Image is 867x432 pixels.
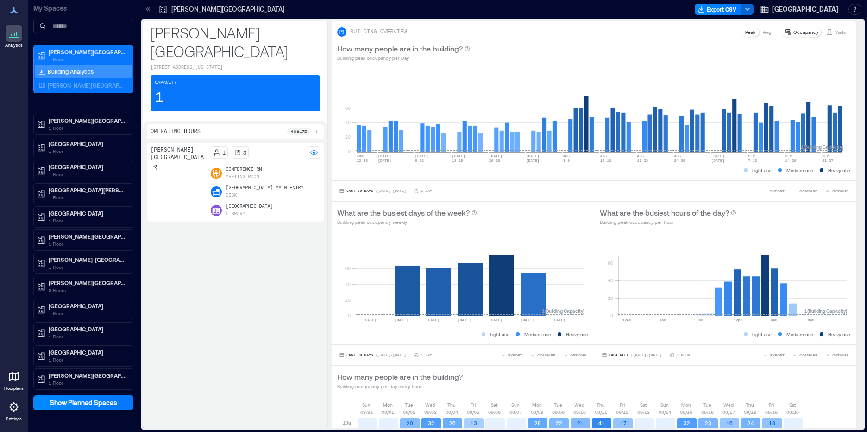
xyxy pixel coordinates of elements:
p: Settings [6,416,22,422]
p: [PERSON_NAME][GEOGRAPHIC_DATA] [49,117,126,124]
text: 20 [407,420,413,426]
text: 10-16 [600,159,611,163]
tspan: 40 [607,278,613,283]
text: 21 [577,420,584,426]
p: 09/10 [573,408,586,416]
p: 09/06 [488,408,501,416]
p: Light use [752,166,772,174]
p: Sun [660,401,669,408]
button: Last Week |[DATE]-[DATE] [600,350,664,360]
p: Thu [597,401,605,408]
p: 1 Day [421,188,432,194]
text: 23 [705,420,711,426]
p: [STREET_ADDRESS][US_STATE] [151,64,320,71]
button: Export CSV [695,4,742,15]
text: 13-19 [452,159,463,163]
p: [PERSON_NAME][GEOGRAPHIC_DATA] [151,23,320,60]
tspan: 20 [345,134,351,140]
p: 1 Floor [49,356,126,363]
span: OPTIONS [832,188,848,194]
span: [GEOGRAPHIC_DATA] [772,5,838,14]
tspan: 60 [607,260,613,266]
text: JUN [357,154,364,158]
tspan: 20 [345,297,351,303]
text: SEP [748,154,755,158]
button: Last 90 Days |[DATE]-[DATE] [337,186,408,196]
p: 09/08 [531,408,543,416]
button: OPTIONS [561,350,588,360]
p: [PERSON_NAME][GEOGRAPHIC_DATA] [49,372,126,379]
button: COMPARE [790,350,819,360]
p: Building Analytics [48,68,94,75]
p: Thu [447,401,456,408]
button: EXPORT [761,350,786,360]
p: Fri [769,401,774,408]
text: [DATE] [415,154,428,158]
p: Heavy use [828,166,850,174]
span: EXPORT [770,188,785,194]
p: Mon [681,401,691,408]
text: [DATE] [458,318,471,322]
a: Settings [3,396,25,425]
p: 1 Floor [49,240,126,248]
text: 6-12 [415,159,424,163]
a: Analytics [2,22,25,51]
span: Show Planned Spaces [50,398,117,407]
p: [GEOGRAPHIC_DATA] [49,163,126,171]
p: Meeting Room [226,173,259,181]
button: COMPARE [790,186,819,196]
p: Heavy use [828,330,850,338]
p: 1 Floor [49,147,126,155]
p: Conference Rm [226,166,262,173]
text: [DATE] [489,154,503,158]
p: Tue [405,401,413,408]
p: How many people are in the building? [337,43,463,54]
text: 13 [471,420,477,426]
p: 09/19 [765,408,778,416]
p: Floorplans [4,386,24,391]
p: Sun [362,401,371,408]
p: Analytics [5,43,23,48]
p: Wed [574,401,584,408]
p: Building occupancy per day every hour [337,382,463,390]
p: Medium use [786,166,813,174]
text: SEP [822,154,829,158]
p: BUILDING OVERVIEW [350,28,407,36]
span: OPTIONS [570,352,586,358]
text: AUG [674,154,681,158]
p: [PERSON_NAME][GEOGRAPHIC_DATA] [151,146,207,161]
p: 1 [222,149,226,156]
p: Fri [620,401,625,408]
text: [DATE] [378,159,391,163]
p: 1 Floor [49,333,126,340]
text: [DATE] [526,154,540,158]
text: 17-23 [637,159,648,163]
p: 09/05 [467,408,479,416]
p: [GEOGRAPHIC_DATA] [49,140,126,147]
p: 10a - 7p [291,128,307,135]
text: 18 [769,420,775,426]
p: Wed [723,401,734,408]
p: My Spaces [33,4,133,13]
p: 09/11 [595,408,607,416]
p: 1 Day [421,352,432,358]
p: 09/18 [744,408,756,416]
text: AUG [563,154,570,158]
text: 41 [598,420,605,426]
text: [DATE] [711,154,724,158]
text: 12am [622,318,631,322]
p: [GEOGRAPHIC_DATA] [49,349,126,356]
tspan: 0 [348,312,351,318]
span: EXPORT [770,352,785,358]
text: 17 [620,420,627,426]
text: [DATE] [711,159,724,163]
text: 21-27 [822,159,833,163]
text: [DATE] [452,154,465,158]
p: Visits [835,28,846,36]
button: Last 90 Days |[DATE]-[DATE] [337,350,408,360]
span: COMPARE [799,188,817,194]
tspan: 40 [345,120,351,125]
p: 09/17 [722,408,735,416]
p: 09/07 [509,408,522,416]
text: 22-28 [357,159,368,163]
